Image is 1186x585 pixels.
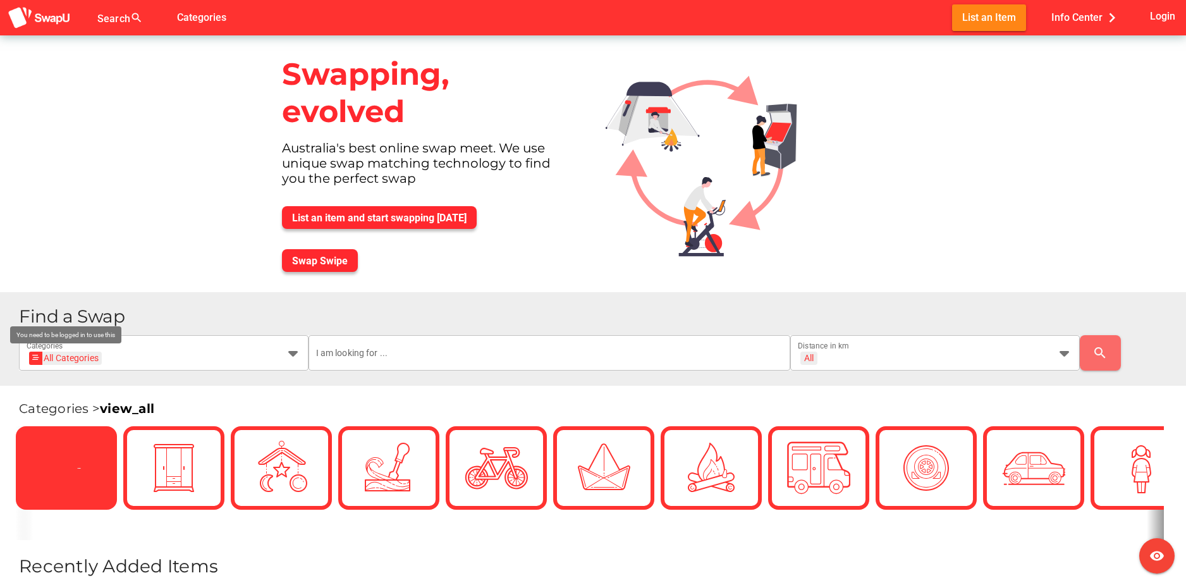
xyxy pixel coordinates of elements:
[952,4,1026,30] button: List an Item
[804,352,814,364] div: All
[177,7,226,28] span: Categories
[167,4,236,30] button: Categories
[962,9,1016,26] span: List an Item
[1149,548,1165,563] i: visibility
[8,6,71,30] img: aSD8y5uGLpzPJLYTcYcjNu3laj1c05W5KWf0Ds+Za8uybjssssuu+yyyy677LKX2n+PWMSDJ9a87AAAAABJRU5ErkJggg==
[596,35,828,271] img: Graphic.svg
[167,11,236,23] a: Categories
[19,401,154,416] span: Categories >
[1051,7,1122,28] span: Info Center
[19,307,1176,326] h1: Find a Swap
[1150,8,1175,25] span: Login
[292,255,348,267] span: Swap Swipe
[1092,345,1108,360] i: search
[1103,8,1122,27] i: chevron_right
[1147,4,1178,28] button: Login
[33,352,99,365] div: All Categories
[100,401,154,416] a: view_all
[292,212,467,224] span: List an item and start swapping [DATE]
[1041,4,1132,30] button: Info Center
[282,206,477,229] button: List an item and start swapping [DATE]
[316,335,783,371] input: I am looking for ...
[272,46,585,140] div: Swapping, evolved
[272,140,585,196] div: Australia's best online swap meet. We use unique swap matching technology to find you the perfect...
[158,10,173,25] i: false
[282,249,358,272] button: Swap Swipe
[19,555,218,577] span: Recently Added Items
